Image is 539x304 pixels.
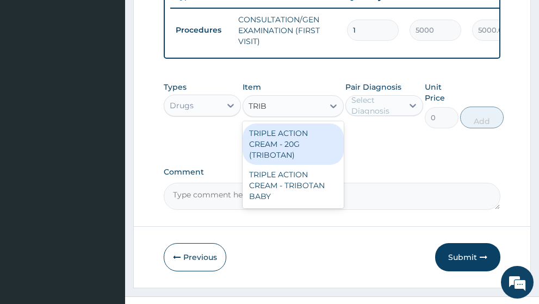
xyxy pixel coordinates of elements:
button: Add [460,107,504,128]
div: Drugs [170,100,194,111]
label: Types [164,83,187,92]
span: We're online! [63,86,150,196]
label: Comment [164,167,501,177]
img: d_794563401_company_1708531726252_794563401 [20,54,44,82]
button: Submit [435,243,500,271]
label: Unit Price [425,82,459,103]
div: Select Diagnosis [351,95,402,116]
div: TRIPLE ACTION CREAM - 20G (TRIBOTAN) [243,123,344,165]
td: CONSULTATION/GEN EXAMINATION (FIRST VISIT) [233,9,342,52]
label: Item [243,82,261,92]
div: Minimize live chat window [178,5,205,32]
div: Chat with us now [57,61,183,75]
textarea: Type your message and hit 'Enter' [5,195,207,233]
label: Pair Diagnosis [345,82,401,92]
button: Previous [164,243,226,271]
div: TRIPLE ACTION CREAM - TRIBOTAN BABY [243,165,344,206]
td: Procedures [170,20,233,40]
